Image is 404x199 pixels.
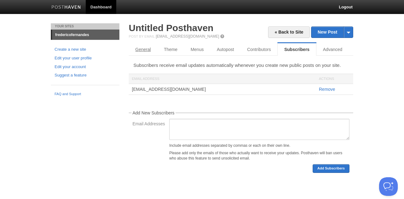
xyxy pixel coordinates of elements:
[55,55,116,62] a: Edit your user profile
[51,5,81,10] img: Posthaven-bar
[277,43,316,56] a: Subscribers
[55,72,116,79] a: Suggest a feature
[132,122,166,127] label: Email Addresses
[319,87,335,92] a: Remove
[129,23,214,33] a: Untitled Posthaven
[129,74,278,84] div: Email Address
[210,43,240,56] a: Autopost
[132,111,176,115] legend: Add New Subscribers
[129,84,278,95] div: [EMAIL_ADDRESS][DOMAIN_NAME]
[156,34,219,39] a: [EMAIL_ADDRESS][DOMAIN_NAME]
[241,43,277,56] a: Contributors
[157,43,184,56] a: Theme
[55,46,116,53] a: Create a new site
[184,43,210,56] a: Menus
[133,62,349,68] p: Subscribers receive email updates automatically whenever you create new public posts on your site.
[52,30,119,40] a: fredericofernandes
[129,35,155,38] span: Post by Email
[313,164,349,173] button: Add Subscribers
[316,74,353,84] div: Actions
[311,27,353,38] a: New Post
[169,144,349,147] div: Include email addresses separated by commas or each on their own line.
[316,43,349,56] a: Advanced
[55,64,116,70] a: Edit your account
[268,26,310,38] a: « Back to Site
[51,23,119,30] li: Your Sites
[169,150,349,161] p: Please add only the emails of those who actually want to receive your updates. Posthaven will ban...
[55,91,116,97] a: FAQ and Support
[379,177,398,196] iframe: Help Scout Beacon - Open
[129,43,157,56] a: General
